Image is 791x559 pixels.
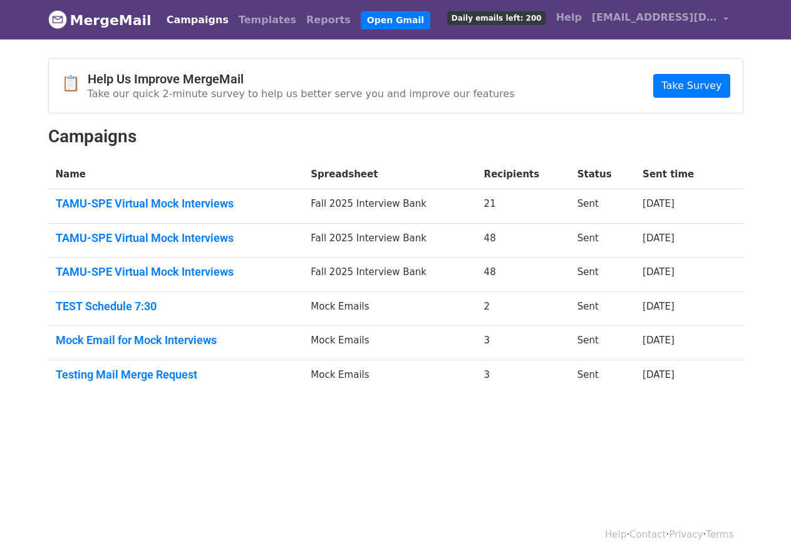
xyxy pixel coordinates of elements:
a: Open Gmail [361,11,430,29]
a: Help [605,529,626,540]
a: MergeMail [48,7,152,33]
td: 3 [477,360,570,394]
a: Help [551,5,587,30]
td: Mock Emails [303,326,476,360]
a: Terms [706,529,733,540]
td: Fall 2025 Interview Bank [303,189,476,224]
a: [DATE] [643,266,675,278]
td: Mock Emails [303,291,476,326]
a: TAMU-SPE Virtual Mock Interviews [56,197,296,211]
h4: Help Us Improve MergeMail [88,71,515,86]
td: Sent [570,360,635,394]
td: Sent [570,291,635,326]
a: Daily emails left: 200 [442,5,551,30]
a: [DATE] [643,301,675,312]
th: Sent time [635,160,723,189]
td: 21 [477,189,570,224]
td: Fall 2025 Interview Bank [303,258,476,292]
a: Testing Mail Merge Request [56,368,296,382]
td: Sent [570,223,635,258]
h2: Campaigns [48,126,743,147]
td: Fall 2025 Interview Bank [303,223,476,258]
span: Daily emails left: 200 [447,11,546,25]
a: Contact [629,529,666,540]
td: 3 [477,326,570,360]
th: Name [48,160,304,189]
td: Sent [570,326,635,360]
a: Campaigns [162,8,234,33]
a: Templates [234,8,301,33]
a: Privacy [669,529,703,540]
img: MergeMail logo [48,10,67,29]
th: Recipients [477,160,570,189]
td: 48 [477,223,570,258]
td: 48 [477,258,570,292]
a: Take Survey [653,74,730,98]
a: [DATE] [643,369,675,380]
a: TAMU-SPE Virtual Mock Interviews [56,265,296,279]
a: [DATE] [643,335,675,346]
td: Sent [570,189,635,224]
p: Take our quick 2-minute survey to help us better serve you and improve our features [88,87,515,100]
td: 2 [477,291,570,326]
th: Status [570,160,635,189]
span: 📋 [61,75,88,93]
span: [EMAIL_ADDRESS][DOMAIN_NAME] [592,10,717,25]
th: Spreadsheet [303,160,476,189]
a: Reports [301,8,356,33]
a: [EMAIL_ADDRESS][DOMAIN_NAME] [587,5,733,34]
a: Mock Email for Mock Interviews [56,333,296,347]
a: [DATE] [643,232,675,244]
a: TAMU-SPE Virtual Mock Interviews [56,231,296,245]
td: Sent [570,258,635,292]
a: TEST Schedule 7:30 [56,300,296,313]
a: [DATE] [643,198,675,209]
td: Mock Emails [303,360,476,394]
